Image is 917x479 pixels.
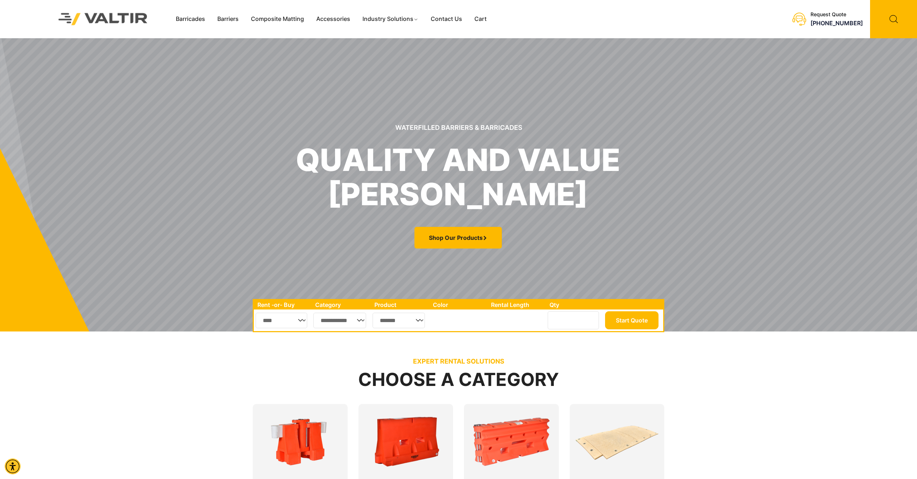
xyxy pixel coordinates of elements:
[429,300,487,309] th: Color
[395,123,522,132] sr7-txt: Waterfilled Barriers & Barricades
[468,14,493,25] a: Cart
[371,300,430,309] th: Product
[356,14,425,25] a: Industry Solutions
[253,357,664,365] p: EXPERT RENTAL SOLUTIONS
[414,227,502,249] a: Shop Our Products
[245,14,310,25] a: Composite Matting
[253,370,664,390] h2: Choose a Category
[810,12,863,18] div: Request Quote
[546,300,603,309] th: Qty
[170,14,211,25] a: Barricades
[256,313,307,328] select: Single select
[49,4,157,34] img: Valtir Rentals
[296,143,620,211] h1: quality and value [PERSON_NAME]
[254,300,312,309] th: Rent -or- Buy
[810,19,863,27] a: call (888) 496-3625
[605,311,659,329] button: Start Quote
[373,313,425,328] select: Single select
[425,14,468,25] a: Contact Us
[548,311,599,329] input: Number
[312,300,371,309] th: Category
[211,14,245,25] a: Barriers
[313,313,366,328] select: Single select
[487,300,546,309] th: Rental Length
[310,14,356,25] a: Accessories
[5,458,21,474] div: Accessibility Menu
